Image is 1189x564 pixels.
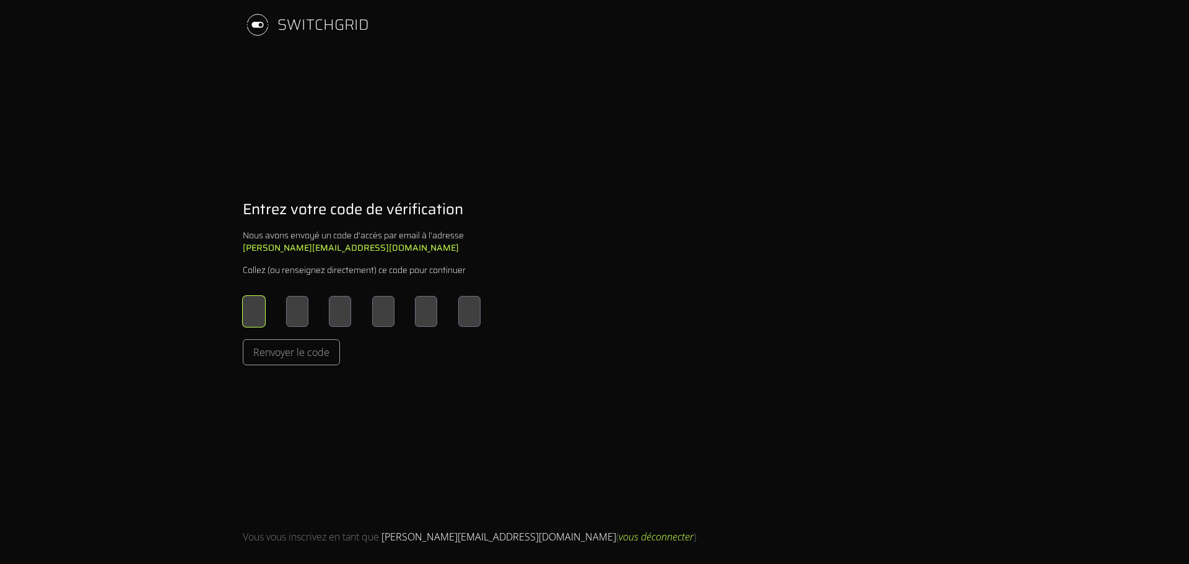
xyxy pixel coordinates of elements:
[243,529,696,544] div: Vous vous inscrivez en tant que ( )
[253,345,329,360] span: Renvoyer le code
[286,296,308,327] input: Please enter OTP character 2
[619,530,694,544] span: vous déconnecter
[458,296,481,327] input: Please enter OTP character 6
[243,241,459,254] b: [PERSON_NAME][EMAIL_ADDRESS][DOMAIN_NAME]
[415,296,437,327] input: Please enter OTP character 5
[243,264,466,276] div: Collez (ou renseignez directement) ce code pour continuer
[243,296,265,327] input: Please enter OTP character 1
[243,229,481,254] div: Nous avons envoyé un code d'accès par email à l'adresse
[243,199,463,219] h1: Entrez votre code de vérification
[372,296,394,327] input: Please enter OTP character 4
[277,15,369,35] div: SWITCHGRID
[381,530,616,544] span: [PERSON_NAME][EMAIL_ADDRESS][DOMAIN_NAME]
[329,296,351,327] input: Please enter OTP character 3
[243,339,340,365] button: Renvoyer le code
